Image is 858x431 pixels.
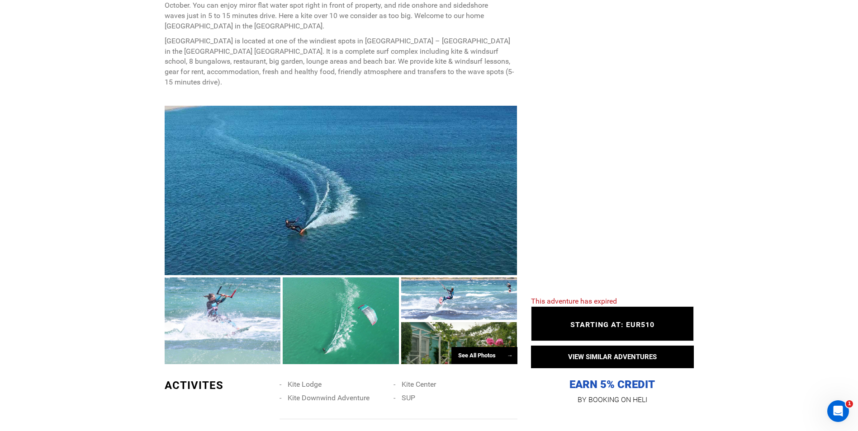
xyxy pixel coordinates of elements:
[165,378,273,393] div: ACTIVITES
[451,347,517,365] div: See All Photos
[402,394,415,402] span: SUP
[827,400,849,422] iframe: Intercom live chat
[846,400,853,408] span: 1
[531,394,694,406] p: BY BOOKING ON HELI
[507,352,513,359] span: →
[165,36,517,88] p: [GEOGRAPHIC_DATA] is located at one of the windiest spots in [GEOGRAPHIC_DATA] – [GEOGRAPHIC_DATA...
[531,346,694,368] button: VIEW SIMILAR ADVENTURES
[570,321,654,329] span: STARTING AT: EUR510
[288,380,322,389] span: Kite Lodge
[531,297,617,305] span: This adventure has expired
[402,380,436,389] span: Kite Center
[288,394,370,402] span: Kite Downwind Adventure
